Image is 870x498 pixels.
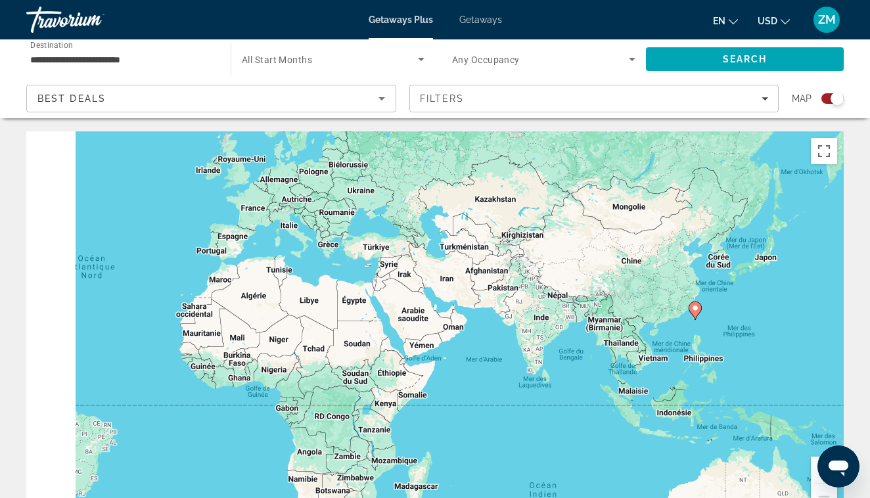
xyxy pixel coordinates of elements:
[810,6,844,34] button: User Menu
[811,138,837,164] button: Passer en plein écran
[758,16,777,26] span: USD
[409,85,779,112] button: Filters
[37,91,385,106] mat-select: Sort by
[723,54,767,64] span: Search
[811,457,837,483] button: Zoom avant
[37,93,106,104] span: Best Deals
[452,55,520,65] span: Any Occupancy
[420,93,465,104] span: Filters
[26,3,158,37] a: Travorium
[646,47,844,71] button: Search
[792,89,812,108] span: Map
[758,11,790,30] button: Change currency
[713,11,738,30] button: Change language
[30,40,73,49] span: Destination
[818,13,836,26] span: ZM
[817,445,859,487] iframe: Bouton de lancement de la fenêtre de messagerie
[242,55,312,65] span: All Start Months
[713,16,725,26] span: en
[369,14,433,25] a: Getaways Plus
[459,14,502,25] a: Getaways
[30,52,214,68] input: Select destination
